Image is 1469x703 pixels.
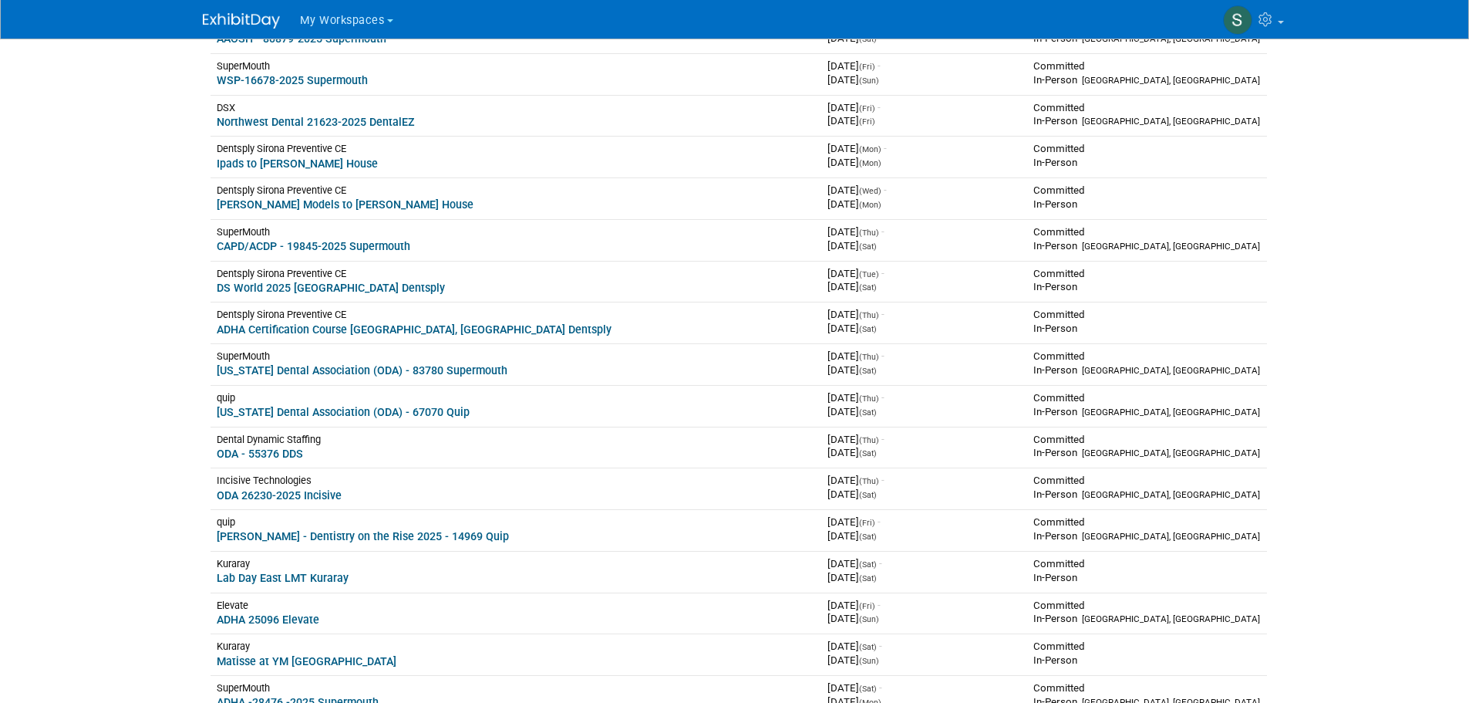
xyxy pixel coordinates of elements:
[1033,322,1260,336] div: In-Person
[217,557,816,570] div: Kuraray
[217,184,816,197] div: Dentsply Sirona Preventive CE
[1033,488,1260,502] div: In-Person
[1033,156,1260,170] div: In-Person
[1082,365,1260,376] span: [GEOGRAPHIC_DATA], [GEOGRAPHIC_DATA]
[859,366,877,376] span: (Sat)
[1033,225,1260,239] div: Committed
[217,433,816,446] div: Dental Dynamic Staffing
[827,488,1021,502] div: [DATE]
[859,394,879,404] span: (Thu)
[1033,515,1260,529] div: Committed
[1223,5,1252,35] img: Samantha Meyers
[1082,407,1260,417] span: [GEOGRAPHIC_DATA], [GEOGRAPHIC_DATA]
[859,559,877,569] span: (Sat)
[1033,142,1260,156] div: Committed
[217,406,470,418] a: [US_STATE] Dental Association (ODA) - 67070 Quip
[1033,681,1260,695] div: Committed
[1033,73,1260,87] div: In-Person
[859,310,879,320] span: (Thu)
[859,614,879,624] span: (Sun)
[217,681,816,695] div: SuperMouth
[881,350,884,362] span: -
[1033,599,1260,613] div: Committed
[821,95,1027,137] td: [DATE]
[217,613,319,626] a: ADHA 25096 Elevate
[1033,198,1260,211] div: In-Person
[827,198,1021,211] div: [DATE]
[1033,446,1260,460] div: In-Person
[878,516,881,528] span: -
[859,282,877,292] span: (Sat)
[878,60,881,72] span: -
[821,53,1027,95] td: [DATE]
[1033,433,1260,447] div: Committed
[859,186,881,196] span: (Wed)
[1033,239,1260,253] div: In-Person
[821,178,1027,220] td: [DATE]
[217,101,816,114] div: DSX
[859,642,877,652] span: (Sat)
[217,572,349,584] a: Lab Day East LMT Kuraray
[879,558,882,569] span: -
[1033,308,1260,322] div: Committed
[859,324,877,334] span: (Sat)
[217,225,816,238] div: SuperMouth
[217,391,816,404] div: quip
[859,228,879,238] span: (Thu)
[217,655,396,668] a: Matisse at YM [GEOGRAPHIC_DATA]
[827,363,1021,377] div: [DATE]
[217,267,816,280] div: Dentsply Sirona Preventive CE
[827,446,1021,460] div: [DATE]
[217,350,816,363] div: SuperMouth
[217,515,816,529] div: quip
[879,640,882,652] span: -
[859,407,877,417] span: (Sat)
[217,116,415,128] a: Northwest Dental 21623-2025 DentalEZ
[1082,33,1260,44] span: [GEOGRAPHIC_DATA], [GEOGRAPHIC_DATA]
[879,682,882,694] span: -
[881,434,884,445] span: -
[217,640,816,653] div: Kuraray
[859,684,877,694] span: (Sat)
[1033,280,1260,294] div: In-Person
[217,599,816,612] div: Elevate
[827,529,1021,543] div: [DATE]
[881,392,884,404] span: -
[1082,75,1260,86] span: [GEOGRAPHIC_DATA], [GEOGRAPHIC_DATA]
[1033,612,1260,626] div: In-Person
[1033,184,1260,198] div: Committed
[859,62,875,72] span: (Fri)
[1033,267,1260,281] div: Committed
[217,364,507,377] a: [US_STATE] Dental Association (ODA) - 83780 Supermouth
[878,600,881,611] span: -
[878,102,881,113] span: -
[300,14,385,27] span: My Workspaces
[203,13,280,29] img: ExhibitDay
[859,158,881,168] span: (Mon)
[217,323,612,336] a: ADHA Certification Course [GEOGRAPHIC_DATA], [GEOGRAPHIC_DATA] Dentsply
[1033,101,1260,115] div: Committed
[859,242,877,252] span: (Sat)
[884,184,887,196] span: -
[1033,474,1260,488] div: Committed
[217,198,473,211] a: [PERSON_NAME] Models to [PERSON_NAME] House
[1033,640,1260,654] div: Committed
[881,475,884,486] span: -
[217,308,816,321] div: Dentsply Sirona Preventive CE
[827,405,1021,419] div: [DATE]
[859,34,877,44] span: (Sat)
[881,226,884,238] span: -
[827,73,1021,87] div: [DATE]
[1082,613,1260,624] span: [GEOGRAPHIC_DATA], [GEOGRAPHIC_DATA]
[1082,531,1260,542] span: [GEOGRAPHIC_DATA], [GEOGRAPHIC_DATA]
[1082,489,1260,500] span: [GEOGRAPHIC_DATA], [GEOGRAPHIC_DATA]
[859,490,877,500] span: (Sat)
[1033,571,1260,585] div: In-Person
[821,385,1027,427] td: [DATE]
[217,448,303,460] a: ODA - 55376 DDS
[821,427,1027,468] td: [DATE]
[217,489,342,502] a: ODA 26230-2025 Incisive
[859,476,879,486] span: (Thu)
[827,322,1021,336] div: [DATE]
[1082,241,1260,252] span: [GEOGRAPHIC_DATA], [GEOGRAPHIC_DATA]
